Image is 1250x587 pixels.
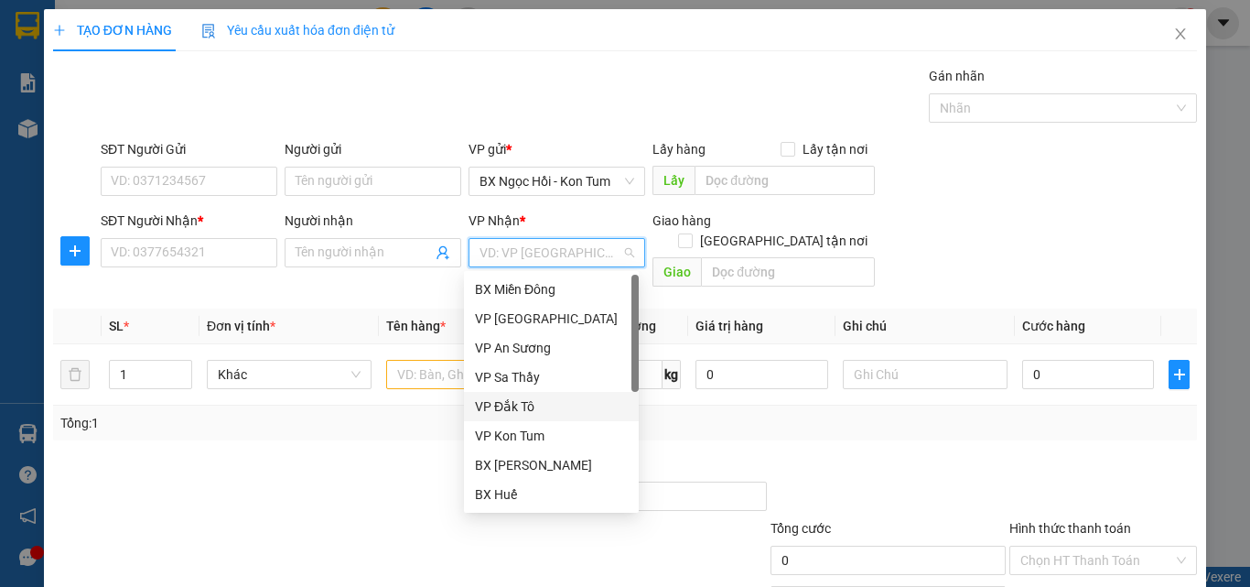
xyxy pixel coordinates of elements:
span: plus [1169,367,1189,382]
div: VP An Sương [464,333,639,363]
div: SĐT Người Nhận [101,211,277,231]
span: plus [61,244,89,258]
span: Lấy hàng [652,142,706,157]
div: BX Huế [475,484,628,505]
div: BX Miền Đông [475,279,628,299]
input: VD: Bàn, Ghế [386,360,551,389]
div: VP Kon Tum [475,426,628,446]
div: VP Sa Thầy [464,363,639,392]
span: kg [663,360,681,389]
div: Người gửi [285,139,461,159]
button: plus [1169,360,1190,389]
span: Giá trị hàng [695,319,763,333]
div: VP Đà Nẵng [464,304,639,333]
span: BX Ngọc Hồi - Kon Tum [480,168,634,195]
div: BX Huế [464,480,639,509]
div: Tổng: 1 [60,413,484,433]
div: BX Phạm Văn Đồng [464,451,639,480]
span: Tên hàng [386,319,446,333]
span: TẠO ĐƠN HÀNG [53,23,172,38]
div: VP Kon Tum [464,421,639,451]
span: Giao [652,257,701,287]
span: Cước hàng [1022,319,1085,333]
input: 0 [695,360,827,389]
span: plus [53,24,66,37]
button: Close [1155,9,1206,60]
span: [GEOGRAPHIC_DATA] tận nơi [693,231,875,251]
div: VP An Sương [475,338,628,358]
input: Dọc đường [695,166,875,195]
div: VP Đắk Tô [464,392,639,421]
span: user-add [436,245,450,260]
input: Ghi Chú [843,360,1008,389]
span: close [1173,27,1188,41]
div: VP gửi [469,139,645,159]
div: SĐT Người Gửi [101,139,277,159]
button: delete [60,360,90,389]
span: VP Nhận [469,213,520,228]
span: Lấy tận nơi [795,139,875,159]
th: Ghi chú [835,309,1015,344]
span: Yêu cầu xuất hóa đơn điện tử [201,23,394,38]
div: VP Sa Thầy [475,367,628,387]
div: VP Đắk Tô [475,397,628,417]
span: Khác [218,361,361,388]
button: plus [60,236,90,266]
div: VP [GEOGRAPHIC_DATA] [475,309,628,329]
label: Hình thức thanh toán [1009,521,1131,536]
span: Lấy [652,166,695,195]
span: Giao hàng [652,213,711,228]
span: Đơn vị tính [207,319,275,333]
span: Tổng cước [770,521,831,536]
input: Dọc đường [701,257,875,287]
img: icon [201,24,216,38]
label: Gán nhãn [929,69,985,83]
div: Người nhận [285,211,461,231]
span: SL [109,319,124,333]
div: BX Miền Đông [464,275,639,304]
div: BX [PERSON_NAME] [475,455,628,475]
